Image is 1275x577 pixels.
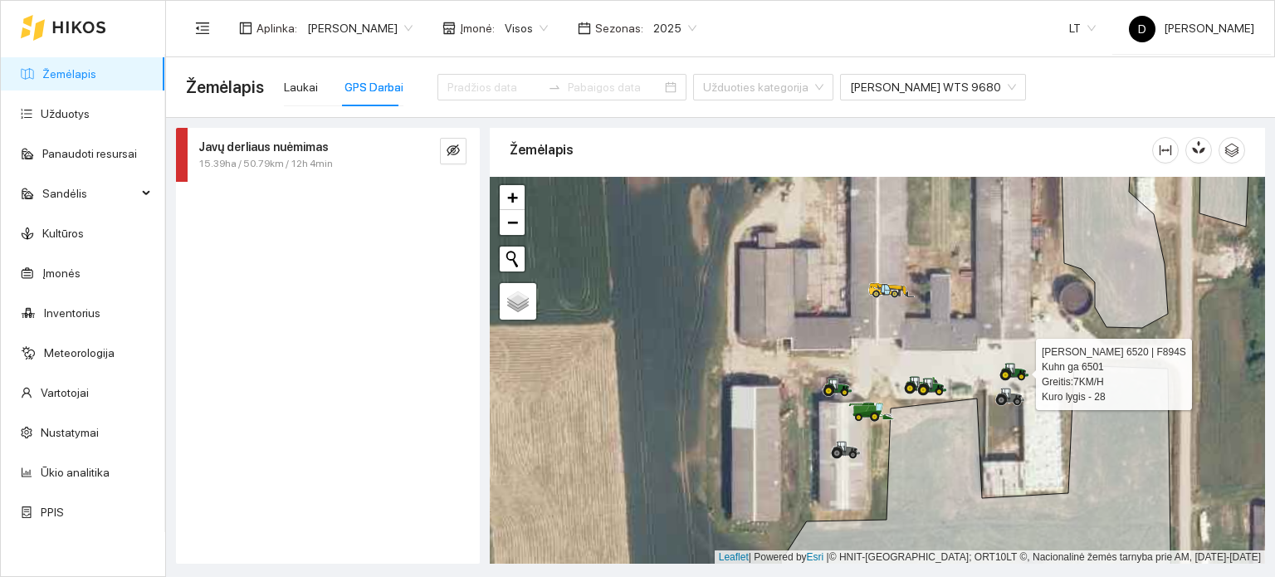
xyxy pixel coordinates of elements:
[41,426,99,439] a: Nustatymai
[344,78,403,96] div: GPS Darbai
[42,177,137,210] span: Sandėlis
[41,466,110,479] a: Ūkio analitika
[186,12,219,45] button: menu-fold
[460,19,495,37] span: Įmonė :
[1138,16,1146,42] span: D
[719,551,749,563] a: Leaflet
[548,81,561,94] span: to
[1129,22,1254,35] span: [PERSON_NAME]
[41,506,64,519] a: PPIS
[42,266,81,280] a: Įmonės
[44,306,100,320] a: Inventorius
[505,16,548,41] span: Visos
[850,75,1016,100] span: John deere WTS 9680
[195,21,210,36] span: menu-fold
[307,16,413,41] span: Dovydas Baršauskas
[568,78,662,96] input: Pabaigos data
[507,187,518,208] span: +
[500,283,536,320] a: Layers
[1152,137,1179,164] button: column-width
[447,78,541,96] input: Pradžios data
[1069,16,1096,41] span: LT
[198,156,333,172] span: 15.39ha / 50.79km / 12h 4min
[510,126,1152,174] div: Žemėlapis
[715,550,1265,565] div: | Powered by © HNIT-[GEOGRAPHIC_DATA]; ORT10LT ©, Nacionalinė žemės tarnyba prie AM, [DATE]-[DATE]
[41,386,89,399] a: Vartotojai
[595,19,643,37] span: Sezonas :
[500,185,525,210] a: Zoom in
[176,128,480,182] div: Javų derliaus nuėmimas15.39ha / 50.79km / 12h 4mineye-invisible
[500,247,525,271] button: Initiate a new search
[447,144,460,159] span: eye-invisible
[41,107,90,120] a: Užduotys
[548,81,561,94] span: swap-right
[42,147,137,160] a: Panaudoti resursai
[1153,144,1178,157] span: column-width
[42,67,96,81] a: Žemėlapis
[827,551,829,563] span: |
[256,19,297,37] span: Aplinka :
[239,22,252,35] span: layout
[284,78,318,96] div: Laukai
[578,22,591,35] span: calendar
[500,210,525,235] a: Zoom out
[442,22,456,35] span: shop
[42,227,84,240] a: Kultūros
[807,551,824,563] a: Esri
[186,74,264,100] span: Žemėlapis
[440,138,467,164] button: eye-invisible
[44,346,115,359] a: Meteorologija
[507,212,518,232] span: −
[653,16,696,41] span: 2025
[198,140,329,154] strong: Javų derliaus nuėmimas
